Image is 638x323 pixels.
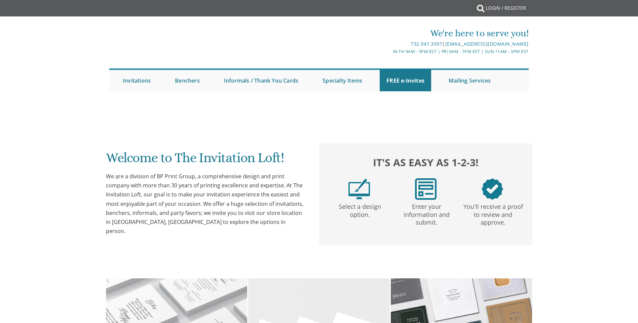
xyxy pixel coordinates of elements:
div: M-Th 9am - 5pm EST | Fri 9am - 1pm EST | Sun 11am - 3pm EST [250,48,529,55]
img: step3.png [482,178,503,200]
a: Informals / Thank You Cards [217,70,305,91]
h1: Welcome to The Invitation Loft! [106,150,306,170]
div: We are a division of BP Print Group, a comprehensive design and print company with more than 30 y... [106,172,306,236]
a: Benchers [168,70,207,91]
a: Specialty Items [316,70,369,91]
a: Mailing Services [442,70,497,91]
div: We're here to serve you! [250,27,529,40]
a: FREE e-Invites [380,70,431,91]
a: [EMAIL_ADDRESS][DOMAIN_NAME] [445,41,529,47]
img: step1.png [348,178,370,200]
p: You'll receive a proof to review and approve. [461,200,525,227]
h2: It's as easy as 1-2-3! [326,155,526,170]
a: 732.947.3597 [411,41,442,47]
p: Enter your information and submit. [395,200,458,227]
div: | [250,40,529,48]
a: Invitations [116,70,157,91]
p: Select a design option. [328,200,392,219]
img: step2.png [415,178,437,200]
